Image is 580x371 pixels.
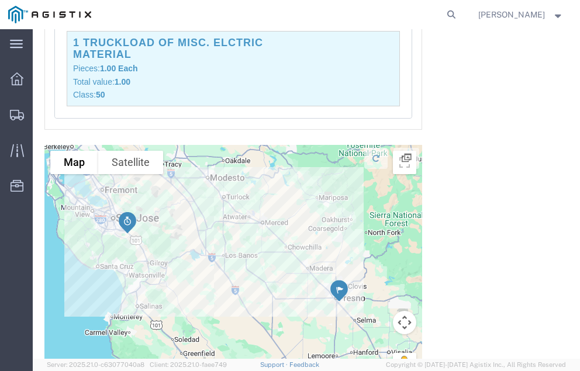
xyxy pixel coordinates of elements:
[47,361,144,368] span: Server: 2025.21.0-c63077040a8
[478,8,545,21] span: Neil Coehlo
[386,360,566,370] span: Copyright © [DATE]-[DATE] Agistix Inc., All Rights Reserved
[8,6,91,23] img: logo
[33,29,580,359] iframe: FS Legacy Container
[260,361,289,368] a: Support
[150,361,227,368] span: Client: 2025.21.0-faee749
[289,361,319,368] a: Feedback
[478,8,564,22] button: [PERSON_NAME]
